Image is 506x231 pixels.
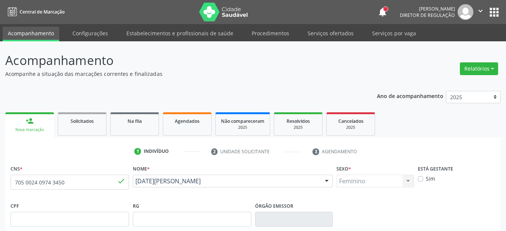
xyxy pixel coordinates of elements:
div: 2025 [221,125,264,130]
label: Sexo [336,163,351,175]
div: 2025 [332,125,369,130]
button:  [473,4,488,20]
a: Estabelecimentos e profissionais de saúde [121,27,239,40]
a: Procedimentos [246,27,294,40]
span: Cancelados [338,118,363,124]
span: Não compareceram [221,118,264,124]
span: Diretor de regulação [400,12,455,18]
p: Acompanhamento [5,51,352,70]
label: Está gestante [418,163,453,175]
label: RG [133,200,139,212]
span: Central de Marcação [20,9,65,15]
label: Nome [133,163,150,175]
span: Resolvidos [287,118,310,124]
button: apps [488,6,501,19]
span: Solicitados [71,118,94,124]
div: Indivíduo [144,148,169,155]
button: Relatórios [460,62,498,75]
a: Acompanhamento [3,27,59,41]
label: CNS [11,163,23,175]
label: Órgão emissor [255,200,293,212]
button: notifications [377,7,388,17]
img: img [458,4,473,20]
a: Central de Marcação [5,6,65,18]
span: [DATE][PERSON_NAME] [135,177,317,185]
div: Nova marcação [11,127,49,133]
p: Acompanhe a situação das marcações correntes e finalizadas [5,70,352,78]
div: person_add [26,117,34,125]
a: Serviços ofertados [302,27,359,40]
div: [PERSON_NAME] [400,6,455,12]
p: Ano de acompanhamento [377,91,443,100]
a: Serviços por vaga [367,27,421,40]
div: 2025 [279,125,317,130]
span: done [117,177,125,185]
a: Configurações [67,27,113,40]
i:  [476,7,485,15]
label: Sim [426,175,435,183]
span: Agendados [175,118,200,124]
div: 1 [134,148,141,155]
span: Na fila [128,118,142,124]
